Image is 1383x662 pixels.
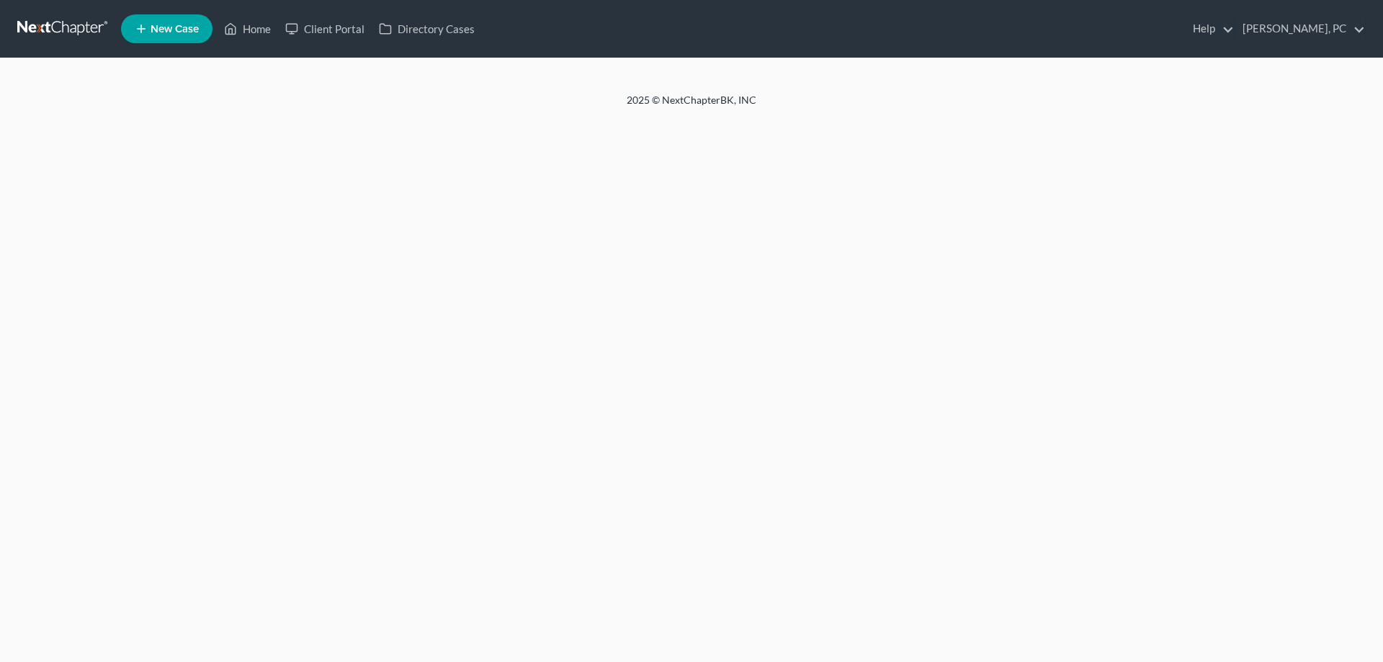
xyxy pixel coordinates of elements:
[372,16,482,42] a: Directory Cases
[278,16,372,42] a: Client Portal
[1186,16,1234,42] a: Help
[281,93,1102,119] div: 2025 © NextChapterBK, INC
[217,16,278,42] a: Home
[1235,16,1365,42] a: [PERSON_NAME], PC
[121,14,212,43] new-legal-case-button: New Case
